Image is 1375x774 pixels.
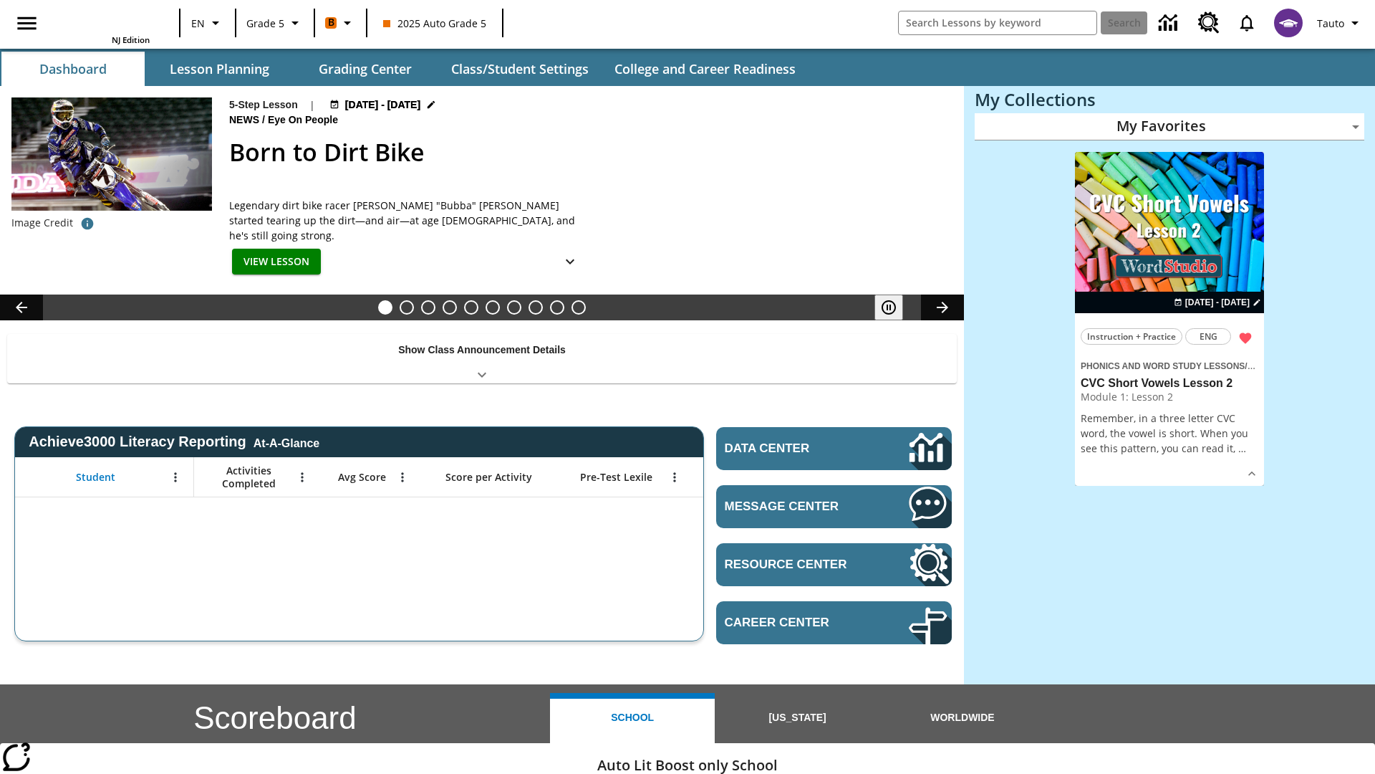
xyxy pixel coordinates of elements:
span: Tauto [1317,16,1344,31]
a: Message Center [716,485,952,528]
span: Eye On People [268,113,341,128]
button: Class/Student Settings [440,52,600,86]
button: Open side menu [6,2,48,44]
button: Show Details [1241,463,1263,484]
button: Pause [874,295,903,320]
span: CVC Short Vowels [1248,361,1322,371]
span: Resource Center [725,558,866,572]
span: / [262,114,265,125]
button: Credit: Rick Scuteri/AP Images [73,211,102,236]
button: View Lesson [232,249,321,275]
span: | [309,97,315,113]
button: Lesson Planning [148,52,291,86]
button: College and Career Readiness [603,52,807,86]
img: Motocross racer James Stewart flies through the air on his dirt bike. [11,97,212,211]
div: My Favorites [975,113,1364,140]
button: Worldwide [880,693,1045,743]
button: Open Menu [392,467,413,488]
h3: My Collections [975,90,1364,110]
button: Slide 5 What's the Big Idea? [464,300,478,315]
button: Instruction + Practice [1081,328,1182,345]
button: Slide 6 One Idea, Lots of Hard Work [486,300,500,315]
span: Topic: Phonics and Word Study Lessons/CVC Short Vowels [1081,358,1258,373]
span: Phonics and Word Study Lessons [1081,361,1245,371]
h3: CVC Short Vowels Lesson 2 [1081,376,1258,391]
button: [US_STATE] [715,693,879,743]
button: Lesson carousel, Next [921,295,964,320]
span: Score per Activity [445,471,532,484]
span: Activities Completed [201,464,296,490]
a: Data Center [716,427,952,470]
button: Slide 4 Cars of the Future? [443,300,457,315]
a: Notifications [1228,4,1265,42]
button: Open Menu [291,467,313,488]
button: Aug 25 - Aug 25 Choose Dates [1171,296,1264,309]
a: Home [57,6,150,34]
img: avatar image [1274,9,1303,37]
button: Dashboard [1,52,145,86]
button: Grading Center [294,52,437,86]
a: Resource Center, Will open in new tab [1190,4,1228,42]
button: School [550,693,715,743]
a: Data Center [1150,4,1190,43]
button: Grade: Grade 5, Select a grade [241,10,309,36]
span: EN [191,16,205,31]
span: Data Center [725,441,860,456]
button: Boost Class color is orange. Change class color [319,10,362,36]
button: Remove from Favorites [1232,325,1258,351]
span: / [1245,358,1255,372]
span: [DATE] - [DATE] [1185,296,1250,309]
span: Career Center [725,616,866,630]
span: Student [76,471,115,484]
span: News [229,113,262,128]
button: Slide 7 Pre-release lesson [507,300,521,315]
button: Open Menu [165,467,186,488]
span: [DATE] - [DATE] [345,97,420,113]
button: Slide 9 Making a Difference for the Planet [550,300,564,315]
button: Slide 3 Taking Movies to the X-Dimension [421,300,435,315]
div: Home [57,4,150,45]
div: Show Class Announcement Details [7,334,957,383]
button: Open Menu [664,467,685,488]
span: Grade 5 [246,16,284,31]
span: Achieve3000 Literacy Reporting [29,434,319,450]
button: Slide 2 Do You Want Fries With That? [400,300,414,315]
span: NJ Edition [112,34,150,45]
span: Avg Score [338,471,386,484]
button: Show Details [556,249,584,275]
a: Career Center [716,601,952,644]
span: ENG [1200,329,1217,344]
h2: Born to Dirt Bike [229,134,947,171]
span: Pre-Test Lexile [580,471,652,484]
span: B [328,14,334,32]
input: search field [899,11,1096,34]
span: Instruction + Practice [1087,329,1176,344]
p: Remember, in a three letter CVC word, the vowel is short. When you see this pattern, you can read... [1081,411,1258,456]
div: Pause [874,295,917,320]
a: Resource Center, Will open in new tab [716,543,952,586]
span: … [1238,441,1246,455]
span: 2025 Auto Grade 5 [383,16,486,31]
button: ENG [1185,328,1231,345]
p: Show Class Announcement Details [398,343,566,358]
span: Legendary dirt bike racer James "Bubba" Stewart started tearing up the dirt—and air—at age 4, and... [229,198,587,243]
div: Legendary dirt bike racer [PERSON_NAME] "Bubba" [PERSON_NAME] started tearing up the dirt—and air... [229,198,587,243]
div: At-A-Glance [254,434,319,450]
button: Profile/Settings [1311,10,1369,36]
button: Slide 10 Sleepless in the Animal Kingdom [571,300,586,315]
button: Select a new avatar [1265,4,1311,42]
span: Message Center [725,500,866,514]
button: Slide 8 Career Lesson [529,300,543,315]
p: Image Credit [11,216,73,230]
div: lesson details [1075,152,1264,487]
button: Aug 24 - Aug 24 Choose Dates [327,97,440,113]
button: Slide 1 Born to Dirt Bike [378,300,392,315]
button: Language: EN, Select a language [185,10,231,36]
p: 5-Step Lesson [229,97,298,113]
